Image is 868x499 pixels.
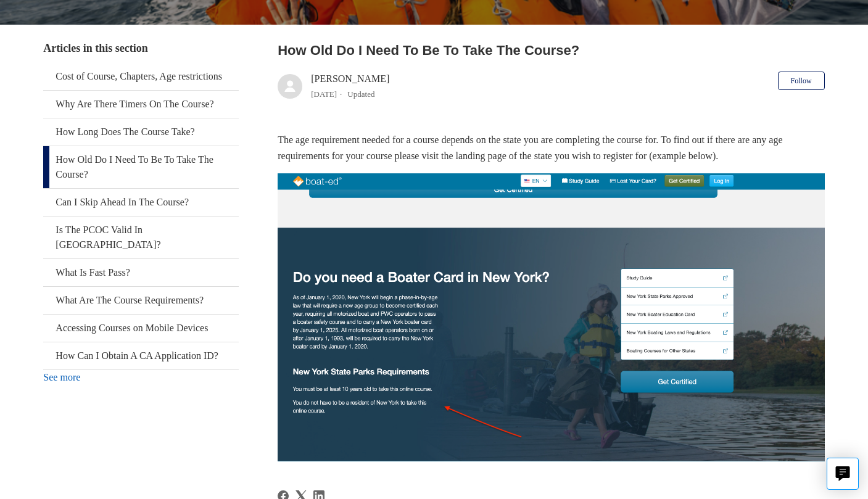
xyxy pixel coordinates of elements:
[43,315,239,342] a: Accessing Courses on Mobile Devices
[278,132,824,163] p: The age requirement needed for a course depends on the state you are completing the course for. T...
[43,146,239,188] a: How Old Do I Need To Be To Take The Course?
[827,458,859,490] button: Live chat
[43,118,239,146] a: How Long Does The Course Take?
[43,42,147,54] span: Articles in this section
[278,173,824,461] img: Screenshot 2024-05-14 at 2.08.11 PM.png
[43,259,239,286] a: What Is Fast Pass?
[778,72,825,90] button: Follow Article
[43,217,239,258] a: Is The PCOC Valid In [GEOGRAPHIC_DATA]?
[347,89,374,99] li: Updated
[43,91,239,118] a: Why Are There Timers On The Course?
[43,63,239,90] a: Cost of Course, Chapters, Age restrictions
[311,89,337,99] time: 05/14/2024, 15:09
[43,189,239,216] a: Can I Skip Ahead In The Course?
[43,372,80,382] a: See more
[278,40,824,60] h2: How Old Do I Need To Be To Take The Course?
[43,342,239,369] a: How Can I Obtain A CA Application ID?
[311,72,389,101] div: [PERSON_NAME]
[43,287,239,314] a: What Are The Course Requirements?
